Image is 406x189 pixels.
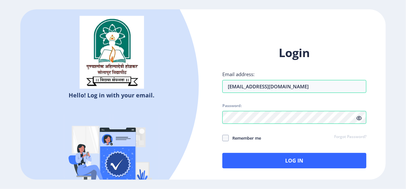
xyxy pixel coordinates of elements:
button: Log In [222,153,366,168]
label: Password: [222,103,242,108]
img: sulogo.png [80,16,144,89]
span: Remember me [229,134,261,142]
input: Email address [222,80,366,93]
label: Email address: [222,71,255,77]
a: Forgot Password? [334,134,366,140]
h1: Login [222,45,366,61]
